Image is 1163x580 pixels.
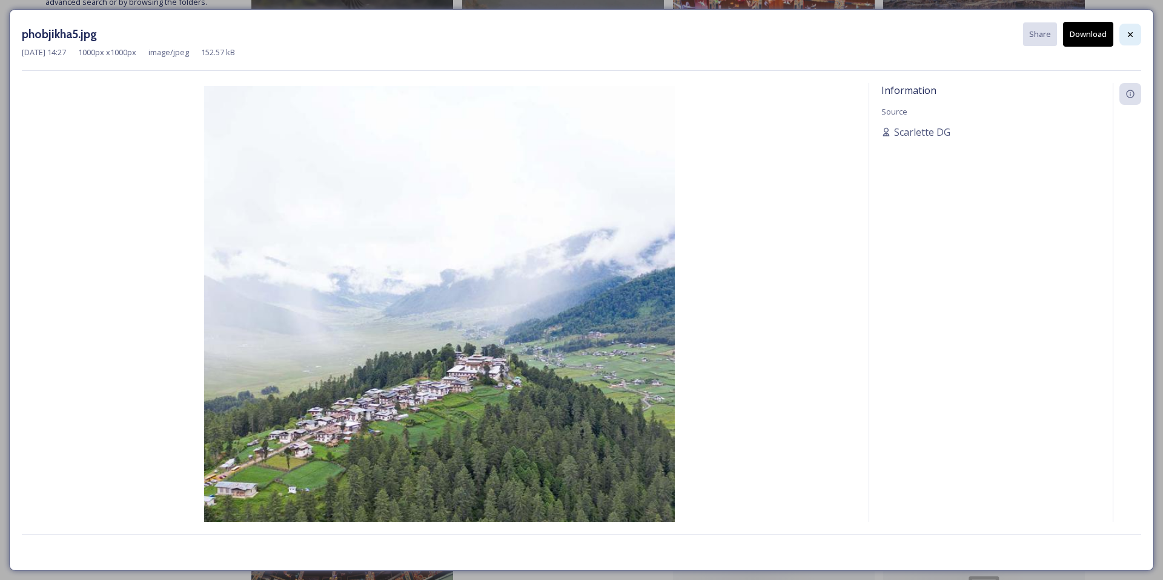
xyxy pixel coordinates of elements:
span: [DATE] 14:27 [22,47,66,58]
span: Source [881,106,907,117]
span: 1000 px x 1000 px [78,47,136,58]
img: phobjikha5.jpg [22,86,857,557]
span: Information [881,84,936,97]
span: image/jpeg [148,47,189,58]
span: Scarlette DG [894,125,950,139]
span: 152.57 kB [201,47,235,58]
button: Download [1063,22,1113,47]
button: Share [1023,22,1057,46]
h3: phobjikha5.jpg [22,25,97,43]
